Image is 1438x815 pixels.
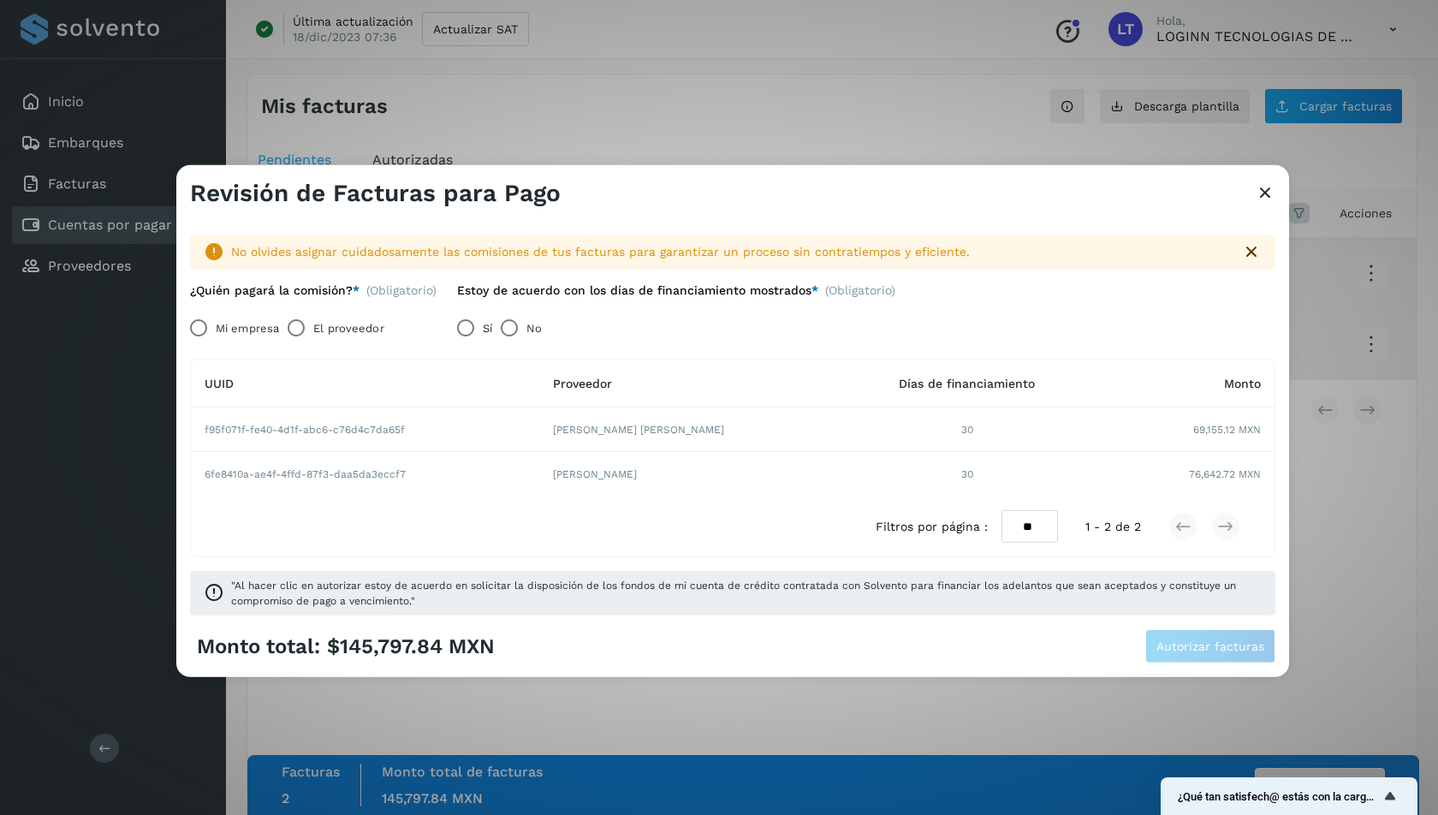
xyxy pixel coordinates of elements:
td: [PERSON_NAME] [PERSON_NAME] [539,407,842,452]
span: Monto [1224,377,1261,390]
td: 30 [842,452,1091,497]
h3: Revisión de Facturas para Pago [190,179,561,208]
span: Proveedor [553,377,612,390]
span: 1 - 2 de 2 [1085,518,1141,536]
label: Sí [483,311,492,345]
span: (Obligatorio) [366,283,437,297]
button: Mostrar encuesta - ¿Qué tan satisfech@ estás con la carga de tus facturas? [1178,786,1400,806]
td: [PERSON_NAME] [539,452,842,497]
span: Filtros por página : [876,518,988,536]
button: Autorizar facturas [1145,629,1275,663]
span: $145,797.84 MXN [327,634,495,659]
label: Mi empresa [216,311,279,345]
span: Autorizar facturas [1156,640,1264,652]
td: f95f071f-fe40-4d1f-abc6-c76d4c7da65f [191,407,539,452]
label: No [526,311,542,345]
span: "Al hacer clic en autorizar estoy de acuerdo en solicitar la disposición de los fondos de mi cuen... [231,578,1262,609]
span: (Obligatorio) [825,283,895,304]
label: El proveedor [313,311,383,345]
span: UUID [205,377,234,390]
span: 69,155.12 MXN [1193,422,1261,437]
span: 76,642.72 MXN [1189,467,1261,482]
div: No olvides asignar cuidadosamente las comisiones de tus facturas para garantizar un proceso sin c... [231,243,1227,261]
span: ¿Qué tan satisfech@ estás con la carga de tus facturas? [1178,790,1380,803]
td: 6fe8410a-ae4f-4ffd-87f3-daa5da3eccf7 [191,452,539,497]
span: Monto total: [197,634,320,659]
span: Días de financiamiento [899,377,1035,390]
td: 30 [842,407,1091,452]
label: ¿Quién pagará la comisión? [190,283,359,297]
label: Estoy de acuerdo con los días de financiamiento mostrados [457,283,818,297]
